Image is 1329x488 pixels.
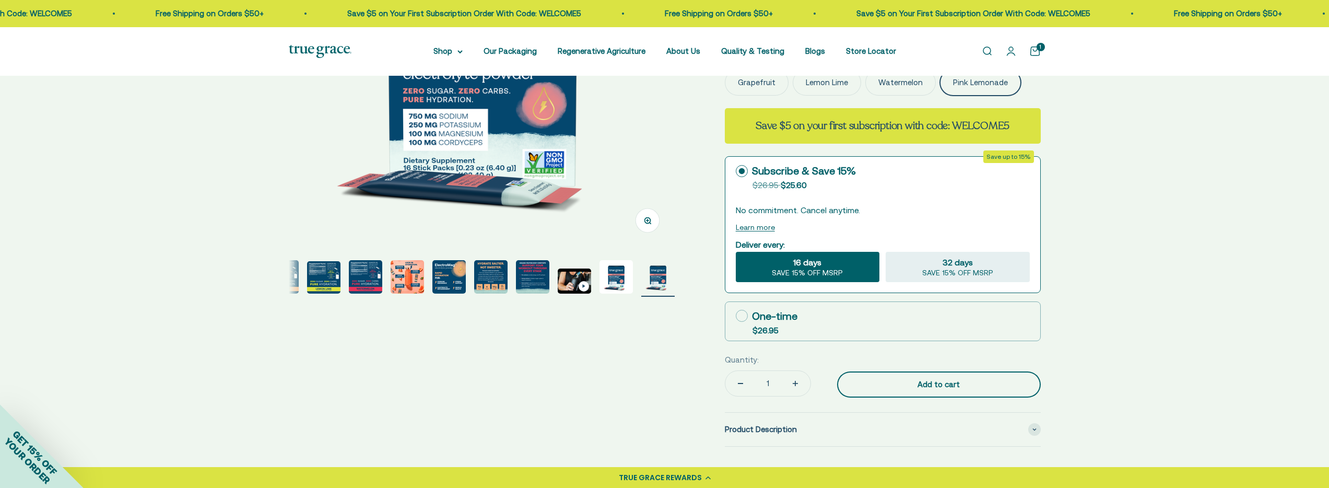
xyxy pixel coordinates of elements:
[725,371,756,396] button: Decrease quantity
[599,260,633,297] button: Go to item 12
[516,260,549,294] img: ElectroMag™
[660,9,768,18] a: Free Shipping on Orders $50+
[342,7,576,20] p: Save $5 on Your First Subscription Order With Code: WELCOME5
[349,260,382,294] img: ElectroMag™
[474,260,508,294] img: Everyone needs true hydration. From your extreme athletes to you weekend warriors, ElectroMag giv...
[484,47,537,55] a: Our Packaging
[391,260,424,294] img: Magnesium for heart health and stress support* Chloride to support pH balance and oxygen flow* So...
[805,47,825,55] a: Blogs
[725,413,1041,446] summary: Product Description
[307,261,340,297] button: Go to item 5
[725,354,759,366] label: Quantity:
[641,260,675,297] button: Go to item 13
[641,260,675,294] img: ElectroMag™
[516,260,549,297] button: Go to item 10
[846,47,896,55] a: Store Locator
[349,260,382,297] button: Go to item 6
[432,260,466,297] button: Go to item 8
[1037,43,1045,51] cart-count: 1
[756,119,1009,133] strong: Save $5 on your first subscription with code: WELCOME5
[10,428,59,477] span: GET 15% OFF
[721,47,784,55] a: Quality & Testing
[780,371,810,396] button: Increase quantity
[558,47,645,55] a: Regenerative Agriculture
[858,378,1020,391] div: Add to cart
[666,47,700,55] a: About Us
[433,45,463,57] summary: Shop
[619,472,702,483] div: TRUE GRACE REWARDS
[725,423,797,436] span: Product Description
[1169,9,1277,18] a: Free Shipping on Orders $50+
[558,269,591,297] button: Go to item 11
[474,260,508,297] button: Go to item 9
[432,260,466,294] img: Rapid Hydration For: - Exercise endurance* - Stress support* - Electrolyte replenishment* - Muscl...
[2,436,52,486] span: YOUR ORDER
[307,261,340,294] img: ElectroMag™
[150,9,258,18] a: Free Shipping on Orders $50+
[851,7,1085,20] p: Save $5 on Your First Subscription Order With Code: WELCOME5
[599,260,633,294] img: ElectroMag™
[391,260,424,297] button: Go to item 7
[837,371,1041,398] button: Add to cart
